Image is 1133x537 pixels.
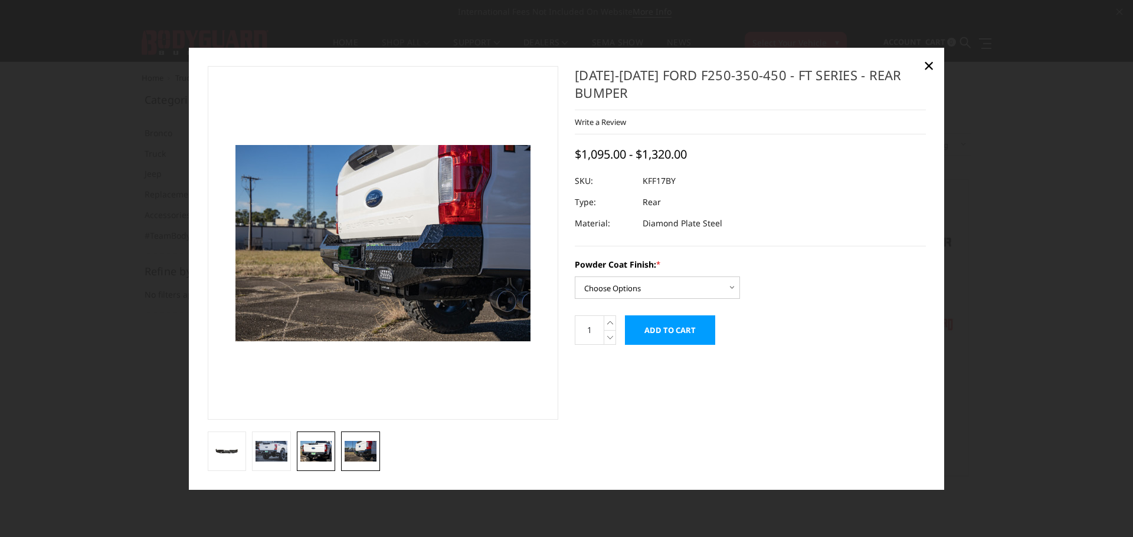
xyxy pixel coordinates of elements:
[575,146,687,162] span: $1,095.00 - $1,320.00
[643,170,676,192] dd: KFF17BY
[211,444,243,459] img: 2017-2022 Ford F250-350-450 - FT Series - Rear Bumper
[1074,480,1133,537] iframe: Chat Widget
[575,258,926,271] label: Powder Coat Finish:
[919,56,938,75] a: Close
[575,66,926,110] h1: [DATE]-[DATE] Ford F250-350-450 - FT Series - Rear Bumper
[300,441,332,462] img: 2017-2022 Ford F250-350-450 - FT Series - Rear Bumper
[625,315,715,345] input: Add to Cart
[643,192,661,213] dd: Rear
[575,170,634,192] dt: SKU:
[575,213,634,234] dt: Material:
[575,192,634,213] dt: Type:
[345,441,376,462] img: 2017-2022 Ford F250-350-450 - FT Series - Rear Bumper
[924,52,934,78] span: ×
[208,66,559,420] a: 2017-2022 Ford F250-350-450 - FT Series - Rear Bumper
[575,117,626,127] a: Write a Review
[643,213,722,234] dd: Diamond Plate Steel
[256,441,287,462] img: 2017-2022 Ford F250-350-450 - FT Series - Rear Bumper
